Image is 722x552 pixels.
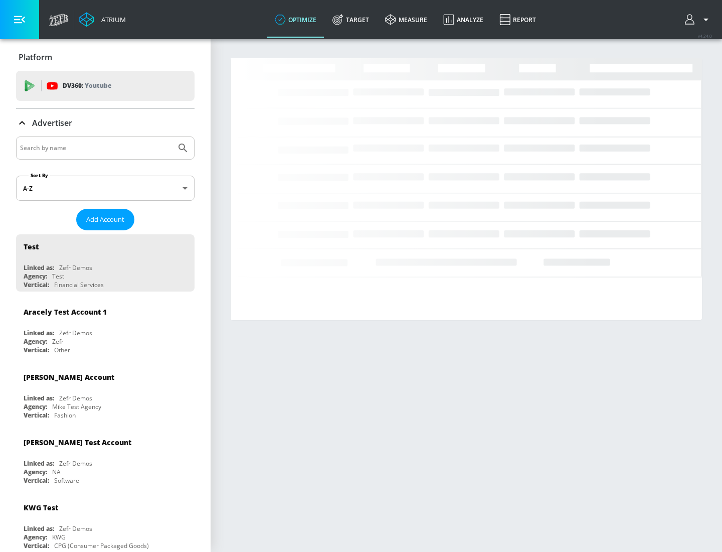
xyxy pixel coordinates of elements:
div: Zefr Demos [59,524,92,533]
div: Agency: [24,272,47,281]
a: Report [491,2,544,38]
div: KWG Test [24,503,58,512]
div: [PERSON_NAME] AccountLinked as:Zefr DemosAgency:Mike Test AgencyVertical:Fashion [16,365,195,422]
div: Linked as: [24,459,54,468]
div: DV360: Youtube [16,71,195,101]
div: Linked as: [24,263,54,272]
div: [PERSON_NAME] Test AccountLinked as:Zefr DemosAgency:NAVertical:Software [16,430,195,487]
input: Search by name [20,142,172,155]
div: Agency: [24,402,47,411]
div: CPG (Consumer Packaged Goods) [54,541,149,550]
button: Add Account [76,209,134,230]
div: Test [52,272,64,281]
div: KWG [52,533,66,541]
div: Aracely Test Account 1 [24,307,107,317]
span: Add Account [86,214,124,225]
div: TestLinked as:Zefr DemosAgency:TestVertical:Financial Services [16,234,195,292]
div: Linked as: [24,394,54,402]
div: Aracely Test Account 1Linked as:Zefr DemosAgency:ZefrVertical:Other [16,300,195,357]
div: Vertical: [24,476,49,485]
div: Linked as: [24,524,54,533]
div: [PERSON_NAME] Test Account [24,438,131,447]
div: Vertical: [24,346,49,354]
div: A-Z [16,176,195,201]
div: Agency: [24,337,47,346]
a: measure [377,2,435,38]
p: Youtube [85,80,111,91]
span: v 4.24.0 [698,33,712,39]
div: Vertical: [24,541,49,550]
div: Zefr Demos [59,329,92,337]
div: Zefr Demos [59,394,92,402]
div: Test [24,242,39,251]
label: Sort By [29,172,50,179]
div: Vertical: [24,281,49,289]
div: Zefr [52,337,64,346]
div: Software [54,476,79,485]
div: Financial Services [54,281,104,289]
a: Atrium [79,12,126,27]
div: Other [54,346,70,354]
p: DV360: [63,80,111,91]
p: Platform [19,52,52,63]
div: Mike Test Agency [52,402,101,411]
a: optimize [267,2,324,38]
div: Vertical: [24,411,49,420]
div: Agency: [24,468,47,476]
a: Analyze [435,2,491,38]
div: NA [52,468,61,476]
div: Platform [16,43,195,71]
a: Target [324,2,377,38]
div: Advertiser [16,109,195,137]
div: Zefr Demos [59,263,92,272]
p: Advertiser [32,117,72,128]
div: Agency: [24,533,47,541]
div: [PERSON_NAME] Account [24,372,114,382]
div: Zefr Demos [59,459,92,468]
div: Fashion [54,411,76,420]
div: Atrium [97,15,126,24]
div: Linked as: [24,329,54,337]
